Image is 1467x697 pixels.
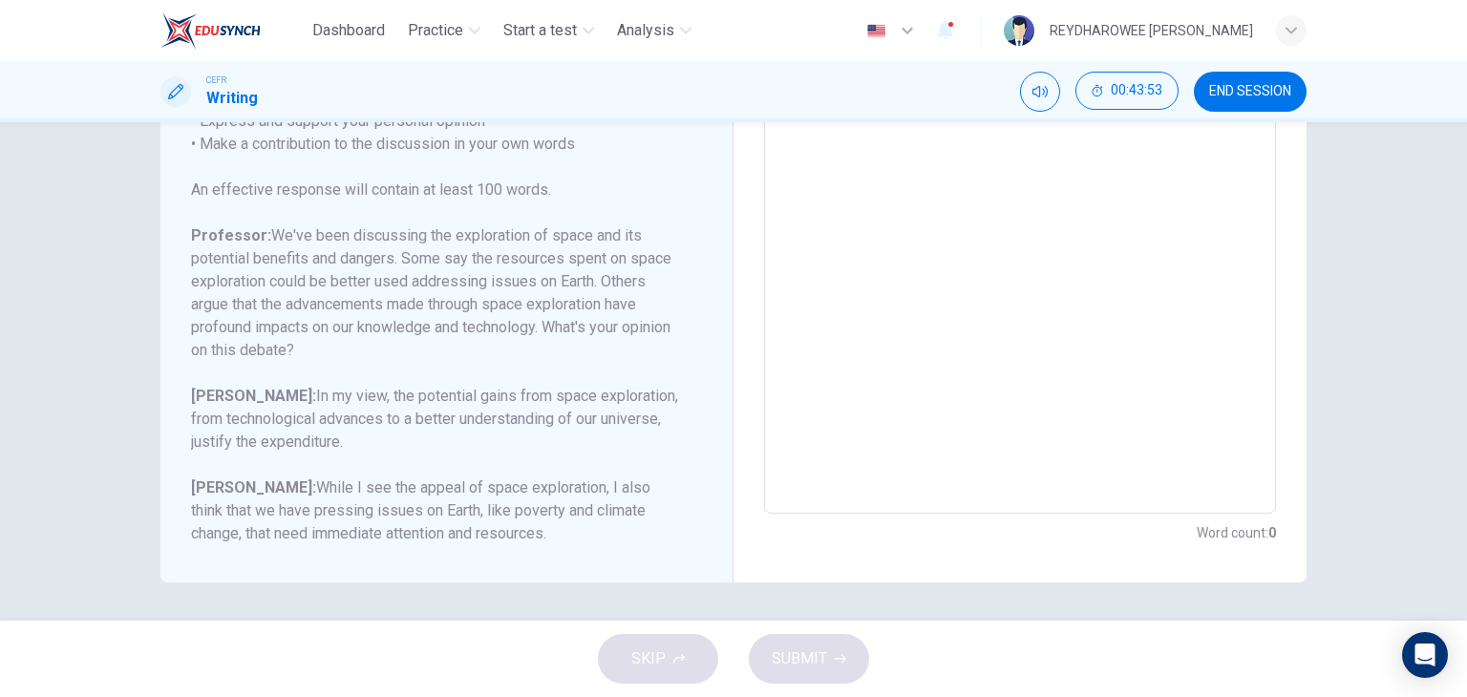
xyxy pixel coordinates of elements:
[1075,72,1179,112] div: Hide
[191,476,679,545] h6: While I see the appeal of space exploration, I also think that we have pressing issues on Earth, ...
[1194,72,1307,112] button: END SESSION
[609,13,699,48] button: Analysis
[408,19,463,42] span: Practice
[206,74,226,87] span: CEFR
[191,478,316,496] b: [PERSON_NAME]:
[1402,632,1448,678] div: Open Intercom Messenger
[496,13,602,48] button: Start a test
[305,13,393,48] button: Dashboard
[1197,521,1276,544] h6: Word count :
[864,24,888,38] img: en
[503,19,577,42] span: Start a test
[400,13,488,48] button: Practice
[206,87,258,110] h1: Writing
[1020,72,1060,112] div: Mute
[617,19,674,42] span: Analysis
[1004,15,1034,46] img: Profile picture
[1268,525,1276,540] strong: 0
[1209,84,1291,99] span: END SESSION
[191,387,316,405] b: [PERSON_NAME]:
[160,11,261,50] img: EduSynch logo
[1075,72,1179,110] button: 00:43:53
[1050,19,1253,42] div: REYDHAROWEE [PERSON_NAME]
[191,226,271,244] b: Professor:
[312,19,385,42] span: Dashboard
[1111,83,1162,98] span: 00:43:53
[191,385,679,454] h6: In my view, the potential gains from space exploration, from technological advances to a better u...
[191,179,679,201] h6: An effective response will contain at least 100 words.
[160,11,305,50] a: EduSynch logo
[191,224,679,362] h6: We've been discussing the exploration of space and its potential benefits and dangers. Some say t...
